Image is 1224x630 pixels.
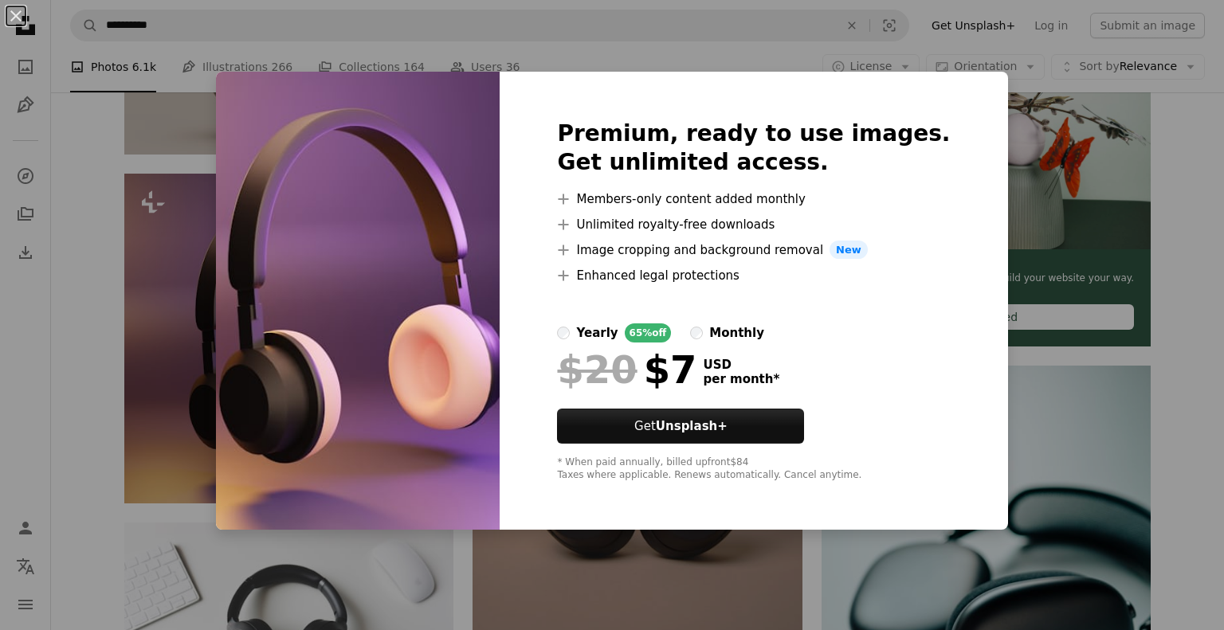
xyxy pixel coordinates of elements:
[703,358,779,372] span: USD
[557,215,950,234] li: Unlimited royalty-free downloads
[703,372,779,386] span: per month *
[656,419,728,433] strong: Unsplash+
[557,266,950,285] li: Enhanced legal protections
[557,349,637,390] span: $20
[557,349,696,390] div: $7
[625,323,672,342] div: 65% off
[557,241,950,260] li: Image cropping and background removal
[709,323,764,342] div: monthly
[576,323,618,342] div: yearly
[557,327,570,339] input: yearly65%off
[557,190,950,209] li: Members-only content added monthly
[690,327,703,339] input: monthly
[830,241,868,260] span: New
[557,119,950,177] h2: Premium, ready to use images. Get unlimited access.
[557,456,950,482] div: * When paid annually, billed upfront $84 Taxes where applicable. Renews automatically. Cancel any...
[557,409,804,444] button: GetUnsplash+
[216,72,500,530] img: premium_photo-1678099940967-73fe30680949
